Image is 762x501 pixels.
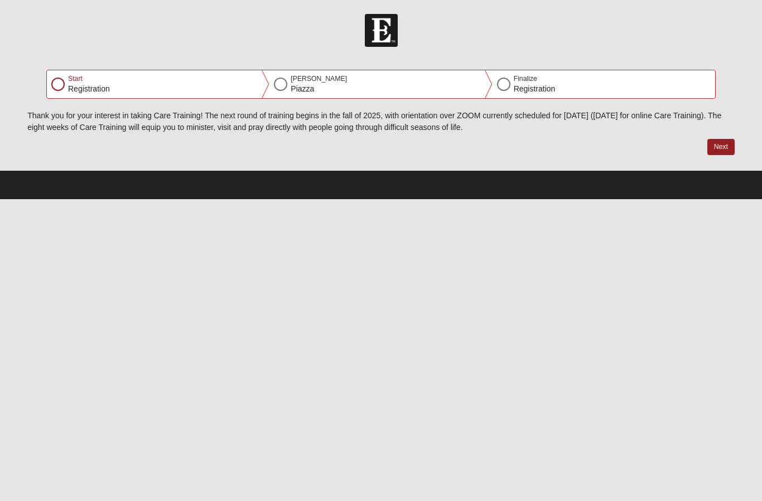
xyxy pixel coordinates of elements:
[514,75,537,83] span: Finalize
[68,75,83,83] span: Start
[27,110,735,133] p: Thank you for your interest in taking Care Training! The next round of training begins in the fal...
[365,14,398,47] img: Church of Eleven22 Logo
[68,83,110,95] p: Registration
[707,139,735,155] button: Next
[291,83,347,95] p: Piazza
[291,75,347,83] span: [PERSON_NAME]
[514,83,556,95] p: Registration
